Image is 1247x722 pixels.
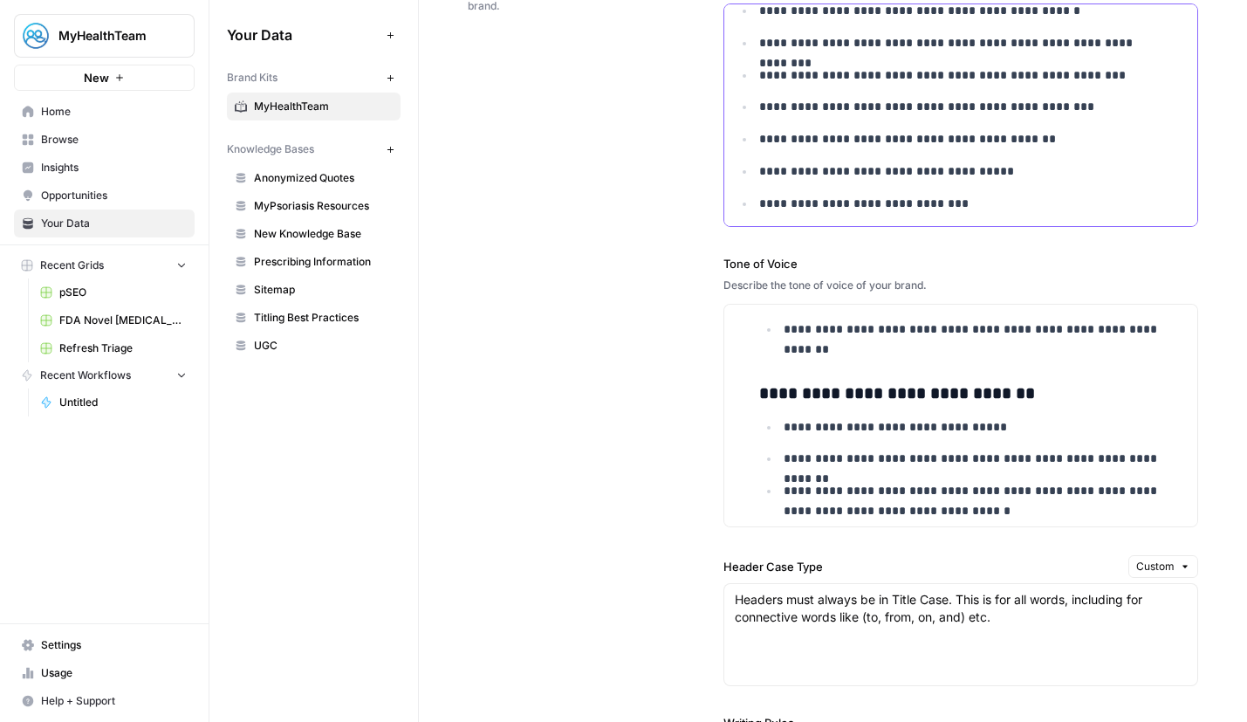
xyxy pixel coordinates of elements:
[723,278,1198,293] div: Describe the tone of voice of your brand.
[41,665,187,681] span: Usage
[227,24,380,45] span: Your Data
[58,27,164,45] span: MyHealthTeam
[32,334,195,362] a: Refresh Triage
[59,313,187,328] span: FDA Novel [MEDICAL_DATA] Approvals for 2025
[59,395,187,410] span: Untitled
[59,340,187,356] span: Refresh Triage
[41,132,187,148] span: Browse
[254,198,393,214] span: MyPsoriasis Resources
[14,687,195,715] button: Help + Support
[32,278,195,306] a: pSEO
[227,248,401,276] a: Prescribing Information
[14,659,195,687] a: Usage
[1128,555,1198,578] button: Custom
[20,20,51,52] img: MyHealthTeam Logo
[14,631,195,659] a: Settings
[227,164,401,192] a: Anonymized Quotes
[254,254,393,270] span: Prescribing Information
[14,154,195,182] a: Insights
[40,368,131,383] span: Recent Workflows
[41,188,187,203] span: Opportunities
[227,220,401,248] a: New Knowledge Base
[41,104,187,120] span: Home
[41,693,187,709] span: Help + Support
[1136,559,1175,574] span: Custom
[32,389,195,416] a: Untitled
[14,14,195,58] button: Workspace: MyHealthTeam
[32,306,195,334] a: FDA Novel [MEDICAL_DATA] Approvals for 2025
[14,126,195,154] a: Browse
[254,282,393,298] span: Sitemap
[14,98,195,126] a: Home
[14,252,195,278] button: Recent Grids
[227,70,277,86] span: Brand Kits
[254,99,393,114] span: MyHealthTeam
[254,310,393,326] span: Titling Best Practices
[227,304,401,332] a: Titling Best Practices
[84,69,109,86] span: New
[41,216,187,231] span: Your Data
[227,332,401,360] a: UGC
[227,93,401,120] a: MyHealthTeam
[227,276,401,304] a: Sitemap
[735,591,1187,626] textarea: Headers must always be in Title Case. This is for all words, including for connective words like ...
[40,258,104,273] span: Recent Grids
[254,338,393,354] span: UGC
[254,226,393,242] span: New Knowledge Base
[227,192,401,220] a: MyPsoriasis Resources
[227,141,314,157] span: Knowledge Bases
[41,637,187,653] span: Settings
[41,160,187,175] span: Insights
[723,255,1198,272] label: Tone of Voice
[723,558,1121,575] label: Header Case Type
[59,285,187,300] span: pSEO
[14,210,195,237] a: Your Data
[14,65,195,91] button: New
[254,170,393,186] span: Anonymized Quotes
[14,362,195,389] button: Recent Workflows
[14,182,195,210] a: Opportunities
